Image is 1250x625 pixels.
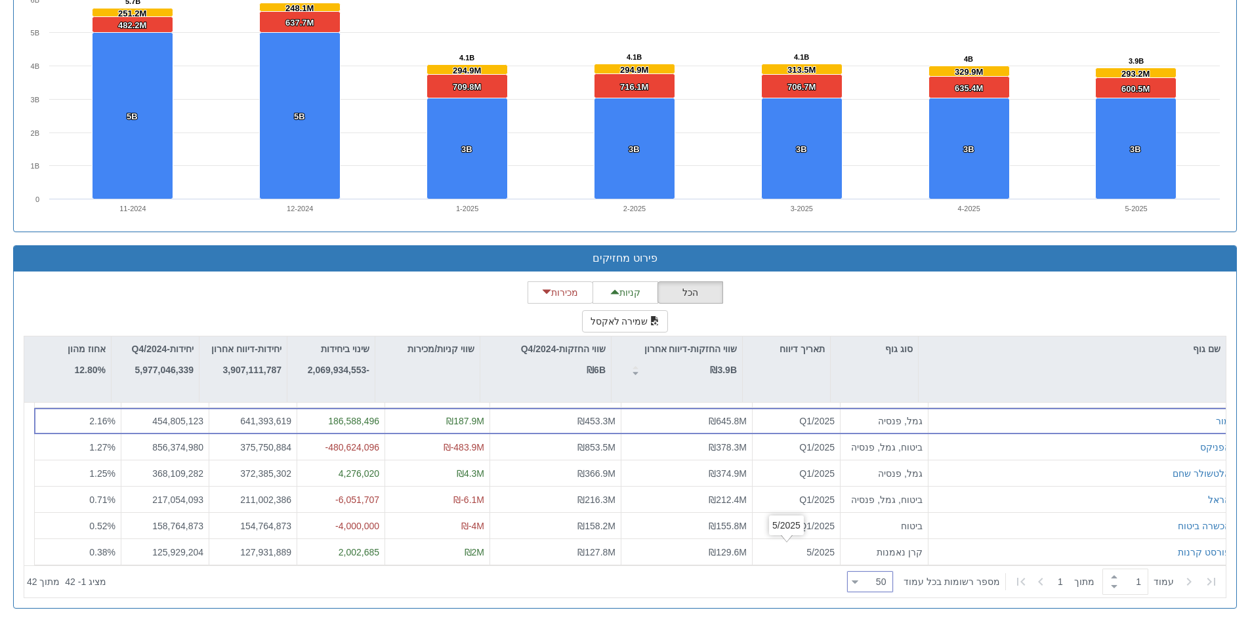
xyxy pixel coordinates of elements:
[1154,575,1174,588] span: ‏עמוד
[846,493,923,506] div: ביטוח, גמל, פנסיה
[758,466,835,479] div: Q1/2025
[629,144,640,154] tspan: 3B
[1121,84,1150,94] tspan: 600.5M
[1178,545,1230,558] div: פורסט קרנות
[294,111,305,121] tspan: 5B
[620,82,648,92] tspan: 716.1M
[287,205,313,212] text: 12-2024
[587,365,606,375] strong: ₪6B
[842,567,1223,596] div: ‏ מתוך
[743,336,830,361] div: תאריך דיווח
[1125,205,1147,212] text: 5-2025
[620,65,648,75] tspan: 294.9M
[456,205,478,212] text: 1-2025
[31,162,39,170] text: 1B
[446,415,484,426] span: ₪187.9M
[769,515,804,535] div: 5/2025
[846,545,923,558] div: קרן נאמנות
[459,54,474,62] tspan: 4.1B
[222,365,281,375] strong: 3,907,111,787
[758,440,835,453] div: Q1/2025
[461,144,472,154] tspan: 3B
[787,82,816,92] tspan: 706.7M
[308,365,369,375] strong: -2,069,934,553
[31,62,39,70] text: 4B
[955,83,983,93] tspan: 635.4M
[796,144,807,154] tspan: 3B
[846,519,923,532] div: ביטוח
[40,414,115,427] div: 2.16 %
[846,440,923,453] div: ביטוח, גמל, פנסיה
[831,336,918,361] div: סוג גוף
[846,414,923,427] div: גמל, פנסיה
[1178,519,1230,532] button: הכשרה ביטוח
[75,365,106,375] strong: 12.80%
[461,520,484,531] span: ₪-4M
[375,336,480,361] div: שווי קניות/מכירות
[215,545,291,558] div: 127,931,889
[31,129,39,137] text: 2B
[215,466,291,479] div: 372,385,302
[215,519,291,532] div: 154,764,873
[302,545,379,558] div: 2,002,685
[118,20,146,30] tspan: 482.2M
[1129,57,1144,65] tspan: 3.9B
[1130,144,1141,154] tspan: 3B
[846,466,923,479] div: גמל, פנסיה
[40,493,115,506] div: 0.71 %
[127,466,203,479] div: 368,109,282
[1173,466,1230,479] button: אלטשולר שחם
[118,9,146,18] tspan: 251.2M
[24,252,1226,264] h3: פירוט מחזיקים
[521,342,606,356] p: שווי החזקות-Q4/2024
[27,567,106,596] div: ‏מציג 1 - 42 ‏ מתוך 42
[127,545,203,558] div: 125,929,204
[457,468,484,478] span: ₪4.3M
[593,281,658,304] button: קניות
[215,414,291,427] div: 641,393,619
[132,342,194,356] p: יחידות-Q4/2024
[644,342,737,356] p: שווי החזקות-דיווח אחרון
[302,493,379,506] div: -6,051,707
[577,546,615,557] span: ₪127.8M
[963,144,974,154] tspan: 3B
[709,468,747,478] span: ₪374.9M
[302,414,379,427] div: 186,588,496
[127,111,138,121] tspan: 5B
[453,66,481,75] tspan: 294.9M
[211,342,281,356] p: יחידות-דיווח אחרון
[302,440,379,453] div: -480,624,096
[215,440,291,453] div: 375,750,884
[709,415,747,426] span: ₪645.8M
[68,342,106,356] p: אחוז מהון
[964,55,973,63] tspan: 4B
[876,575,892,588] div: 50
[215,493,291,506] div: 211,002,386
[127,493,203,506] div: 217,054,093
[1208,493,1230,506] button: הראל
[453,494,484,504] span: ₪-6.1M
[709,441,747,452] span: ₪378.3M
[577,494,615,504] span: ₪216.3M
[758,545,835,558] div: 5/2025
[709,494,747,504] span: ₪212.4M
[1121,69,1150,79] tspan: 293.2M
[285,3,314,13] tspan: 248.1M
[40,440,115,453] div: 1.27 %
[623,205,646,212] text: 2-2025
[577,441,615,452] span: ₪853.5M
[1200,440,1230,453] div: הפניקס
[958,205,980,212] text: 4-2025
[127,519,203,532] div: 158,764,873
[904,575,1000,588] span: ‏מספר רשומות בכל עמוד
[758,414,835,427] div: Q1/2025
[955,67,983,77] tspan: 329.9M
[577,520,615,531] span: ₪158.2M
[627,53,642,61] tspan: 4.1B
[794,53,809,61] tspan: 4.1B
[709,520,747,531] span: ₪155.8M
[31,29,39,37] text: 5B
[40,466,115,479] div: 1.25 %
